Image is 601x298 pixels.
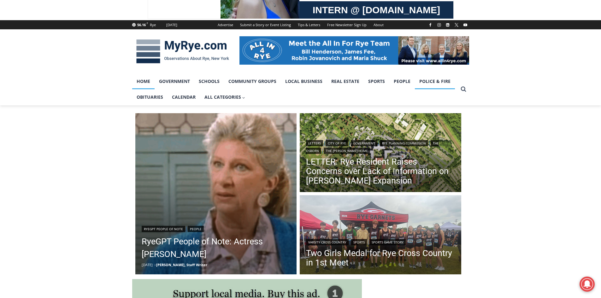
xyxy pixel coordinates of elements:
[300,195,461,276] img: (PHOTO: The Rye Varsity Cross Country team after their first meet on Saturday, September 6, 2025....
[300,195,461,276] a: Read More Two Girls Medal for Rye Cross Country in 1st Meet
[188,226,204,232] a: People
[300,113,461,194] a: Read More LETTER: Rye Resident Raises Concerns over Lack of Information on Osborn Expansion
[224,73,281,89] a: Community Groups
[281,73,327,89] a: Local Business
[135,113,297,275] a: Read More RyeGPT People of Note: Actress Liz Sheridan
[214,20,387,29] nav: Secondary Navigation
[435,21,443,29] a: Instagram
[306,157,455,185] a: LETTER: Rye Resident Raises Concerns over Lack of Information on [PERSON_NAME] Expansion
[166,22,177,28] div: [DATE]
[194,73,224,89] a: Schools
[364,73,389,89] a: Sports
[156,262,207,267] a: [PERSON_NAME], Staff Writer
[142,235,291,260] a: RyeGPT People of Note: Actress [PERSON_NAME]
[351,239,367,245] a: Sports
[427,21,434,29] a: Facebook
[306,139,455,154] div: | | | | |
[65,39,93,75] div: "the precise, almost orchestrated movements of cutting and assembling sushi and [PERSON_NAME] mak...
[239,36,469,65] img: All in for Rye
[237,20,294,29] a: Submit a Story or Event Listing
[142,226,185,232] a: RyeGPT People of Note
[165,63,292,77] span: Intern @ [DOMAIN_NAME]
[200,89,250,105] button: Child menu of All Categories
[132,89,168,105] a: Obituaries
[2,65,62,89] span: Open Tues. - Sun. [PHONE_NUMBER]
[147,21,148,25] span: F
[154,262,156,267] span: –
[370,20,387,29] a: About
[306,248,455,267] a: Two Girls Medal for Rye Cross Country in 1st Meet
[326,140,348,146] a: City of Rye
[351,140,377,146] a: Government
[458,84,469,95] button: View Search Form
[306,238,455,245] div: | |
[152,61,306,79] a: Intern @ [DOMAIN_NAME]
[168,89,200,105] a: Calendar
[380,140,428,146] a: Rye Planning Commission
[155,73,194,89] a: Government
[214,20,237,29] a: Advertise
[306,239,349,245] a: Varsity Cross Country
[294,20,324,29] a: Tips & Letters
[142,262,153,267] time: [DATE]
[415,73,455,89] a: Police & Fire
[142,225,291,232] div: |
[324,148,370,154] a: The [PERSON_NAME] Home
[444,21,451,29] a: Linkedin
[462,21,469,29] a: YouTube
[0,63,63,79] a: Open Tues. - Sun. [PHONE_NUMBER]
[300,113,461,194] img: (PHOTO: Illustrative plan of The Osborn's proposed site plan from the July 10, 2025 planning comm...
[159,0,298,61] div: "[PERSON_NAME] and I covered the [DATE] Parade, which was a really eye opening experience as I ha...
[327,73,364,89] a: Real Estate
[324,20,370,29] a: Free Newsletter Sign Up
[150,22,156,28] div: Rye
[389,73,415,89] a: People
[132,73,155,89] a: Home
[132,35,233,68] img: MyRye.com
[137,22,146,27] span: 56.16
[306,140,323,146] a: Letters
[135,113,297,275] img: (PHOTO: Sheridan in an episode of ALF. Public Domain.)
[369,239,406,245] a: Sports Game Story
[132,73,458,105] nav: Primary Navigation
[453,21,460,29] a: X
